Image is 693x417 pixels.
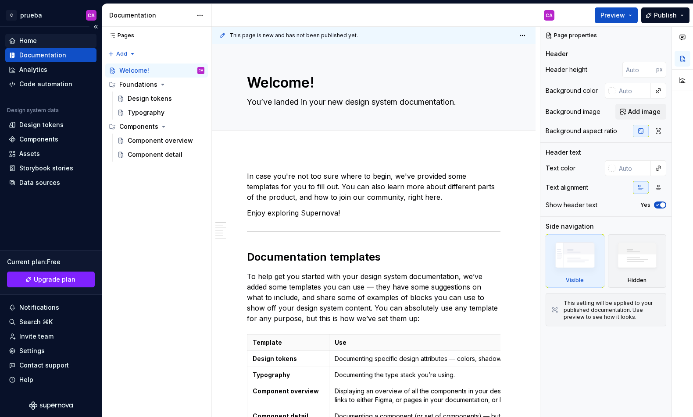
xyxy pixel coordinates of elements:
[566,277,584,284] div: Visible
[5,315,96,329] button: Search ⌘K
[546,127,617,135] div: Background aspect ratio
[247,208,500,218] p: Enjoy exploring Supernova!
[600,11,625,20] span: Preview
[5,344,96,358] a: Settings
[546,86,598,95] div: Background color
[5,358,96,372] button: Contact support
[105,120,208,134] div: Components
[19,80,72,88] div: Code automation
[335,371,557,379] p: Documenting the type stack you’re using.
[253,371,290,378] strong: Typography
[656,66,663,73] p: px
[5,373,96,387] button: Help
[19,318,53,326] div: Search ⌘K
[546,12,553,19] div: CA
[615,83,651,99] input: Auto
[19,361,69,370] div: Contact support
[19,332,54,341] div: Invite team
[608,234,667,288] div: Hidden
[335,338,557,347] p: Use
[245,72,499,93] textarea: Welcome!
[5,34,96,48] a: Home
[622,62,656,78] input: Auto
[88,12,95,19] div: CA
[546,107,600,116] div: Background image
[6,10,17,21] div: C
[546,164,575,173] div: Text color
[105,64,208,162] div: Page tree
[19,65,47,74] div: Analytics
[335,354,557,363] p: Documenting specific design attributes — colors, shadows, radii, and so on.
[128,94,172,103] div: Design tokens
[7,258,95,266] div: Current plan : Free
[628,277,647,284] div: Hidden
[105,78,208,92] div: Foundations
[5,63,96,77] a: Analytics
[546,65,587,74] div: Header height
[114,148,208,162] a: Component detail
[5,147,96,161] a: Assets
[2,6,100,25] button: CpruebaCA
[5,132,96,146] a: Components
[119,80,157,89] div: Foundations
[19,120,64,129] div: Design tokens
[119,66,149,75] div: Welcome!
[5,176,96,190] a: Data sources
[19,164,73,173] div: Storybook stories
[5,77,96,91] a: Code automation
[20,11,42,20] div: prueba
[7,107,59,114] div: Design system data
[245,95,499,109] textarea: You’ve landed in your new design system documentation.
[595,7,638,23] button: Preview
[628,107,661,116] span: Add image
[5,48,96,62] a: Documentation
[5,300,96,315] button: Notifications
[564,300,661,321] div: This setting will be applied to your published documentation. Use preview to see how it looks.
[546,49,568,58] div: Header
[615,104,666,120] button: Add image
[546,183,588,192] div: Text alignment
[199,66,203,75] div: CA
[19,149,40,158] div: Assets
[114,106,208,120] a: Typography
[119,122,158,131] div: Components
[5,161,96,175] a: Storybook stories
[335,387,557,404] p: Displaying an overview of all the components in your design system, with links to either Figma, o...
[105,48,138,60] button: Add
[546,222,594,231] div: Side navigation
[105,32,134,39] div: Pages
[546,148,581,157] div: Header text
[89,21,102,33] button: Collapse sidebar
[19,51,66,60] div: Documentation
[253,355,297,362] strong: Design tokens
[128,150,182,159] div: Component detail
[641,7,689,23] button: Publish
[114,92,208,106] a: Design tokens
[546,201,597,209] div: Show header text
[109,11,192,20] div: Documentation
[19,375,33,384] div: Help
[229,32,358,39] span: This page is new and has not been published yet.
[128,136,193,145] div: Component overview
[247,271,500,324] p: To help get you started with your design system documentation, we’ve added some templates you can...
[114,134,208,148] a: Component overview
[546,234,604,288] div: Visible
[19,346,45,355] div: Settings
[615,160,651,176] input: Auto
[7,272,95,287] a: Upgrade plan
[19,135,58,144] div: Components
[128,108,164,117] div: Typography
[247,171,500,202] p: In case you're not too sure where to begin, we've provided some templates for you to fill out. Yo...
[247,250,500,264] h2: Documentation templates
[253,387,319,395] strong: Component overview
[19,178,60,187] div: Data sources
[116,50,127,57] span: Add
[654,11,677,20] span: Publish
[19,303,59,312] div: Notifications
[29,401,73,410] svg: Supernova Logo
[5,118,96,132] a: Design tokens
[105,64,208,78] a: Welcome!CA
[640,201,650,208] label: Yes
[34,275,75,284] span: Upgrade plan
